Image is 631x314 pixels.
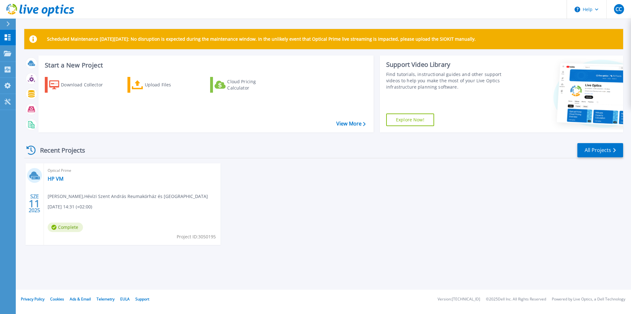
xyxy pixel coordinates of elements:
li: Version: [TECHNICAL_ID] [438,297,480,301]
a: EULA [120,296,130,302]
div: SZE 2025 [28,192,40,215]
h3: Start a New Project [45,62,365,69]
a: Explore Now! [386,113,434,126]
div: Cloud Pricing Calculator [227,78,278,91]
a: Download Collector [45,77,115,93]
a: Upload Files [127,77,198,93]
p: Scheduled Maintenance [DATE][DATE]: No disruption is expected during the maintenance window. In t... [47,37,476,42]
span: 11 [29,201,40,206]
div: Upload Files [145,78,195,91]
span: CC [616,7,622,12]
span: Project ID: 3050195 [177,233,216,240]
a: Ads & Email [70,296,91,302]
a: Cookies [50,296,64,302]
span: [PERSON_NAME] , Hévízi Szent András Reumakórház és [GEOGRAPHIC_DATA] [48,193,208,200]
span: Optical Prime [48,167,217,174]
div: Recent Projects [24,142,94,158]
span: [DATE] 14:31 (+02:00) [48,203,92,210]
span: Complete [48,223,83,232]
a: Privacy Policy [21,296,44,302]
div: Support Video Library [386,61,510,69]
a: Cloud Pricing Calculator [210,77,280,93]
a: Telemetry [97,296,115,302]
a: HP VM [48,176,63,182]
a: View More [336,121,366,127]
a: Support [135,296,149,302]
li: Powered by Live Optics, a Dell Technology [552,297,625,301]
li: © 2025 Dell Inc. All Rights Reserved [486,297,546,301]
div: Find tutorials, instructional guides and other support videos to help you make the most of your L... [386,71,510,90]
div: Download Collector [61,78,111,91]
a: All Projects [577,143,623,157]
